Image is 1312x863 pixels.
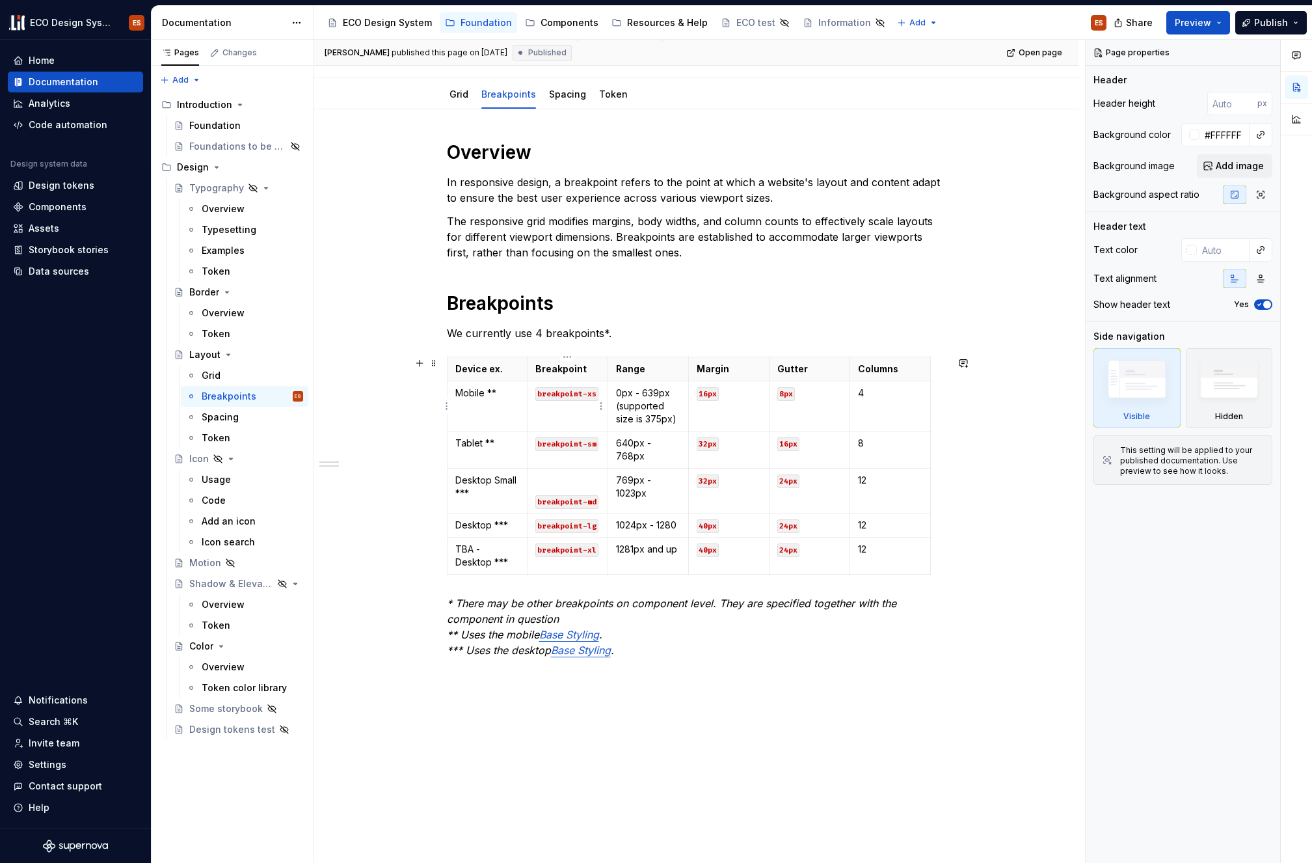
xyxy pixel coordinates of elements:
[202,411,239,424] div: Spacing
[606,12,713,33] a: Resources & Help
[1093,272,1157,285] div: Text alignment
[444,80,474,107] div: Grid
[858,363,922,376] p: Columns
[447,597,900,625] em: * There may be other breakpoints on component level. They are specified together with the compone...
[8,197,143,217] a: Components
[3,8,148,36] button: ECO Design SystemES
[1093,348,1181,428] div: Visible
[1254,16,1288,29] span: Publish
[777,437,799,451] code: 16px
[29,758,66,771] div: Settings
[10,159,87,169] div: Design system data
[535,387,598,401] code: breakpoint-xs
[447,213,946,260] p: The responsive grid modifies margins, body widths, and column counts to effectively scale layouts...
[202,369,221,382] div: Grid
[447,644,551,657] em: *** Uses the desktop
[8,93,143,114] a: Analytics
[1093,97,1155,110] div: Header height
[189,723,275,736] div: Design tokens test
[447,141,946,164] h1: Overview
[535,363,600,376] p: Breakpoint
[697,543,719,557] code: 40px
[1126,16,1153,29] span: Share
[8,776,143,797] button: Contact support
[1216,159,1264,172] span: Add image
[29,780,102,793] div: Contact support
[455,363,520,376] p: Device ex.
[1235,11,1307,34] button: Publish
[322,10,890,36] div: Page tree
[1093,330,1165,343] div: Side navigation
[189,452,209,465] div: Icon
[1175,16,1211,29] span: Preview
[202,307,245,320] div: Overview
[181,469,308,490] a: Usage
[616,474,680,500] p: 769px - 1023px
[181,594,308,615] a: Overview
[858,474,922,487] p: 12
[440,12,517,33] a: Foundation
[1093,159,1175,172] div: Background image
[1019,48,1062,58] span: Open page
[535,519,598,533] code: breakpoint-lg
[172,75,189,85] span: Add
[202,431,230,445] div: Token
[202,494,226,507] div: Code
[343,16,432,29] div: ECO Design System
[1199,123,1250,146] input: Auto
[1093,74,1127,87] div: Header
[858,543,922,556] p: 12
[697,519,719,533] code: 40px
[447,174,946,206] p: In responsive design, a breakpoint refers to the point at which a website's layout and content ad...
[181,615,308,636] a: Token
[156,94,308,740] div: Page tree
[202,515,256,528] div: Add an icon
[1215,411,1243,422] div: Hidden
[549,89,586,100] a: Spacing
[181,240,308,261] a: Examples
[168,636,308,657] a: Color
[29,75,98,89] div: Documentation
[156,94,308,115] div: Introduction
[535,543,598,557] code: breakpoint-xl
[697,387,719,401] code: 16px
[616,387,680,426] p: 0px - 639px (supported size is 375px)
[202,244,245,257] div: Examples
[481,89,536,100] a: Breakpoints
[181,323,308,344] a: Token
[1166,11,1230,34] button: Preview
[189,640,213,653] div: Color
[1207,92,1257,115] input: Auto
[1002,44,1068,62] a: Open page
[29,200,87,213] div: Components
[156,71,205,89] button: Add
[797,12,890,33] a: Information
[8,50,143,71] a: Home
[8,711,143,732] button: Search ⌘K
[1093,243,1138,256] div: Text color
[168,448,308,469] a: Icon
[168,178,308,199] a: Typography
[168,136,308,157] a: Foundations to be published
[1123,411,1150,422] div: Visible
[1093,220,1146,233] div: Header text
[181,511,308,532] a: Add an icon
[8,261,143,282] a: Data sources
[449,89,468,100] a: Grid
[168,115,308,136] a: Foundation
[544,80,591,107] div: Spacing
[202,598,245,611] div: Overview
[8,690,143,711] button: Notifications
[1093,298,1170,311] div: Show header text
[181,219,308,240] a: Typesetting
[736,16,775,29] div: ECO test
[697,363,761,376] p: Margin
[777,387,795,401] code: 8px
[541,16,598,29] div: Components
[29,715,78,728] div: Search ⌘K
[202,536,255,549] div: Icon search
[777,474,799,488] code: 24px
[616,363,680,376] p: Range
[181,303,308,323] a: Overview
[189,182,244,195] div: Typography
